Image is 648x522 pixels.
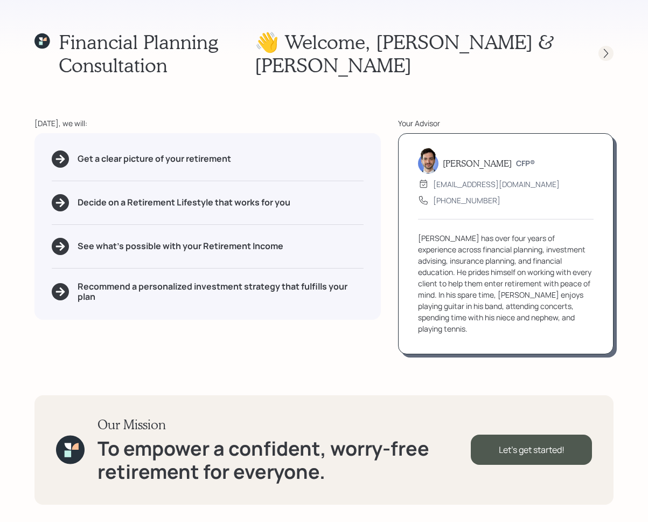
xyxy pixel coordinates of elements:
h5: Decide on a Retirement Lifestyle that works for you [78,197,290,208]
h1: To empower a confident, worry-free retirement for everyone. [97,437,471,483]
div: [DATE], we will: [34,118,381,129]
div: [PHONE_NUMBER] [433,195,500,206]
h6: CFP® [516,159,535,168]
h3: Our Mission [97,417,471,432]
h5: Get a clear picture of your retirement [78,154,231,164]
h1: 👋 Welcome , [PERSON_NAME] & [PERSON_NAME] [255,30,579,77]
h1: Financial Planning Consultation [59,30,255,77]
h5: Recommend a personalized investment strategy that fulfills your plan [78,281,364,302]
div: [PERSON_NAME] has over four years of experience across financial planning, investment advising, i... [418,232,594,334]
img: jonah-coleman-headshot.png [418,148,438,174]
h5: [PERSON_NAME] [443,158,512,168]
h5: See what's possible with your Retirement Income [78,241,283,251]
div: Your Advisor [398,118,614,129]
div: [EMAIL_ADDRESS][DOMAIN_NAME] [433,178,560,190]
div: Let's get started! [471,435,592,465]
